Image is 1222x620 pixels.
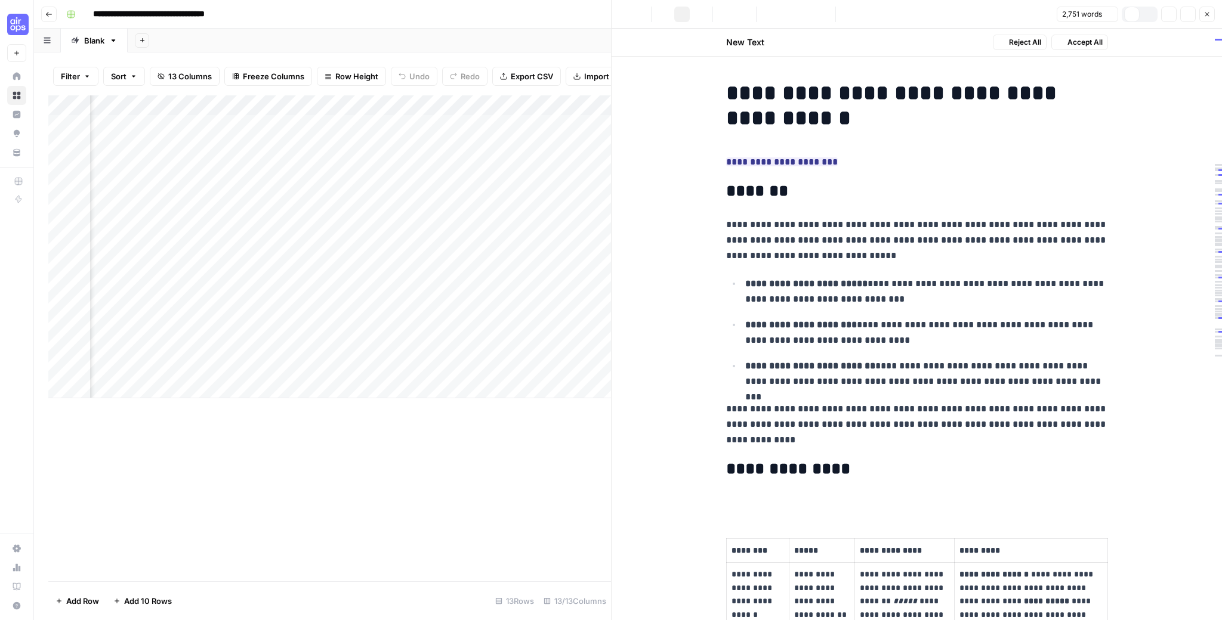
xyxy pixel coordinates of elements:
[1051,35,1108,50] button: Accept All
[61,29,128,52] a: Blank
[7,143,26,162] a: Your Data
[124,595,172,607] span: Add 10 Rows
[1067,37,1103,48] span: Accept All
[1062,9,1102,20] span: 2,751 words
[1057,7,1118,22] button: 2,751 words
[103,67,145,86] button: Sort
[492,67,561,86] button: Export CSV
[1009,37,1041,48] span: Reject All
[61,70,80,82] span: Filter
[150,67,220,86] button: 13 Columns
[53,67,98,86] button: Filter
[243,70,304,82] span: Freeze Columns
[7,596,26,615] button: Help + Support
[7,67,26,86] a: Home
[7,124,26,143] a: Opportunities
[7,86,26,105] a: Browse
[106,591,179,610] button: Add 10 Rows
[584,70,627,82] span: Import CSV
[84,35,104,46] div: Blank
[335,70,378,82] span: Row Height
[111,70,126,82] span: Sort
[391,67,437,86] button: Undo
[511,70,553,82] span: Export CSV
[7,14,29,35] img: September Cohort Logo
[442,67,487,86] button: Redo
[66,595,99,607] span: Add Row
[317,67,386,86] button: Row Height
[461,70,480,82] span: Redo
[409,70,430,82] span: Undo
[224,67,312,86] button: Freeze Columns
[7,577,26,596] a: Learning Hub
[7,105,26,124] a: Insights
[7,539,26,558] a: Settings
[7,10,26,39] button: Workspace: September Cohort
[566,67,635,86] button: Import CSV
[993,35,1047,50] button: Reject All
[48,591,106,610] button: Add Row
[539,591,611,610] div: 13/13 Columns
[726,36,764,48] h2: New Text
[168,70,212,82] span: 13 Columns
[490,591,539,610] div: 13 Rows
[7,558,26,577] a: Usage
